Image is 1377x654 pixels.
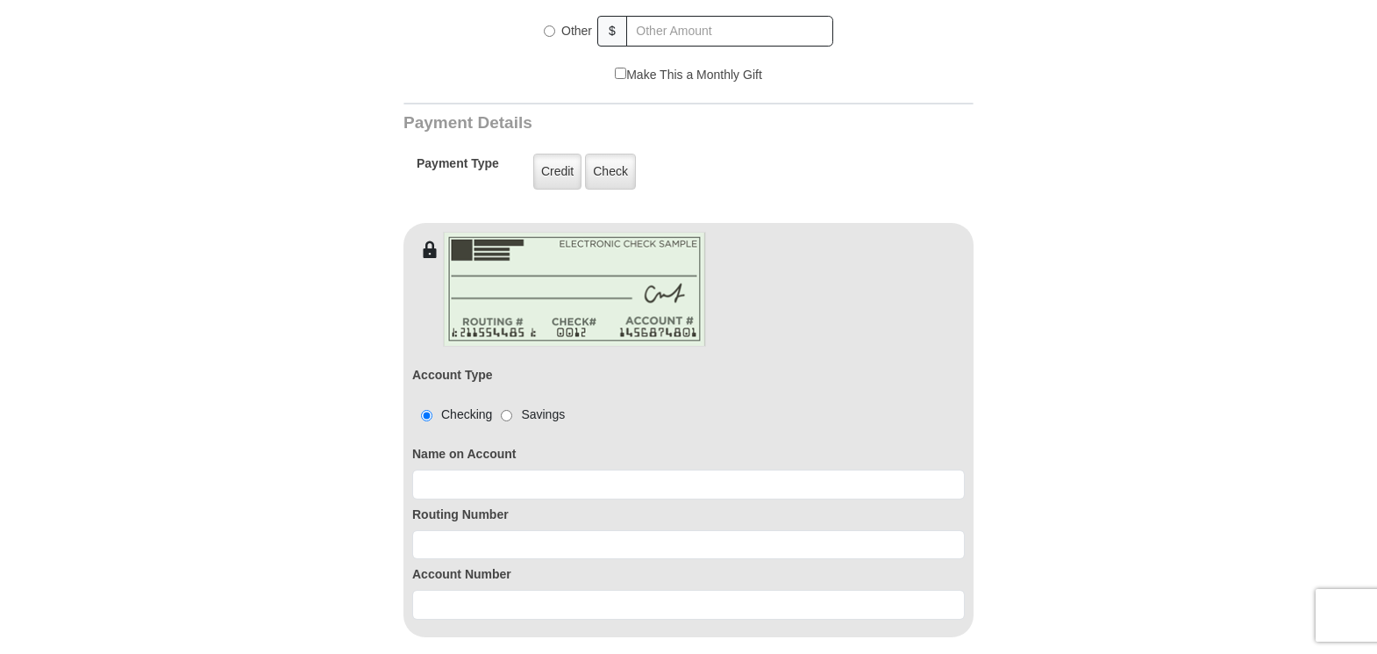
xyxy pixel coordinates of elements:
label: Routing Number [412,506,965,524]
label: Credit [533,154,581,190]
h5: Payment Type [417,156,499,180]
label: Account Number [412,565,965,584]
label: Make This a Monthly Gift [615,66,762,84]
label: Name on Account [412,445,965,464]
span: $ [597,16,627,47]
input: Other Amount [626,16,833,47]
img: check-en.png [443,232,706,347]
label: Account Type [412,366,493,384]
input: Make This a Monthly Gift [615,68,626,79]
div: Checking Savings [412,406,565,424]
h3: Payment Details [403,113,851,133]
span: Other [561,24,592,38]
label: Check [585,154,636,190]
